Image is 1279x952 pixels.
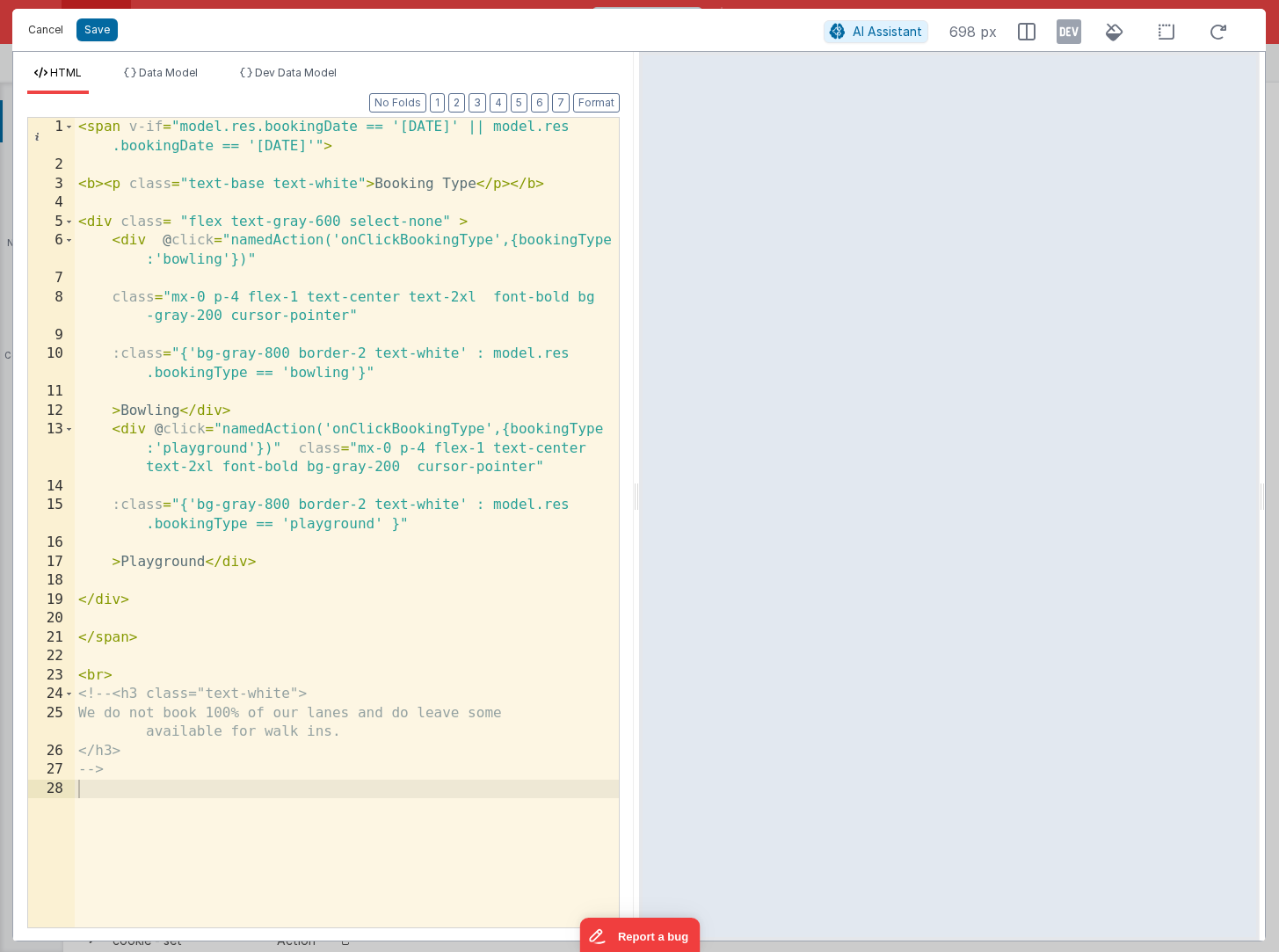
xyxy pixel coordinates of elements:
div: 10 [28,345,75,382]
div: 13 [28,420,75,477]
button: Format [573,93,620,113]
button: 2 [448,93,465,113]
div: 3 [28,175,75,194]
div: 1 [28,118,75,156]
span: Data Model [139,66,198,79]
span: HTML [50,66,82,79]
div: 24 [28,685,75,704]
div: 26 [28,742,75,761]
div: 19 [28,591,75,610]
button: 7 [552,93,570,113]
div: 8 [28,288,75,326]
div: 2 [28,156,75,175]
button: AI Assistant [824,20,928,43]
button: Cancel [19,18,72,42]
div: 16 [28,534,75,553]
button: Save [76,18,118,41]
div: 28 [28,780,75,799]
div: 7 [28,269,75,288]
span: Dev Data Model [255,66,337,79]
button: 5 [511,93,527,113]
div: 20 [28,609,75,629]
button: No Folds [369,93,426,113]
div: 15 [28,496,75,534]
div: 4 [28,193,75,213]
div: 18 [28,571,75,591]
div: 14 [28,477,75,497]
div: 21 [28,629,75,648]
span: AI Assistant [853,24,922,39]
button: 6 [531,93,549,113]
div: 27 [28,760,75,780]
div: 6 [28,231,75,269]
div: 5 [28,213,75,232]
button: 3 [469,93,486,113]
div: 25 [28,704,75,742]
div: 22 [28,647,75,666]
div: 17 [28,553,75,572]
div: 12 [28,402,75,421]
div: 11 [28,382,75,402]
button: 1 [430,93,445,113]
div: 23 [28,666,75,686]
button: 4 [490,93,507,113]
div: 9 [28,326,75,345]
span: 698 px [949,21,997,42]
